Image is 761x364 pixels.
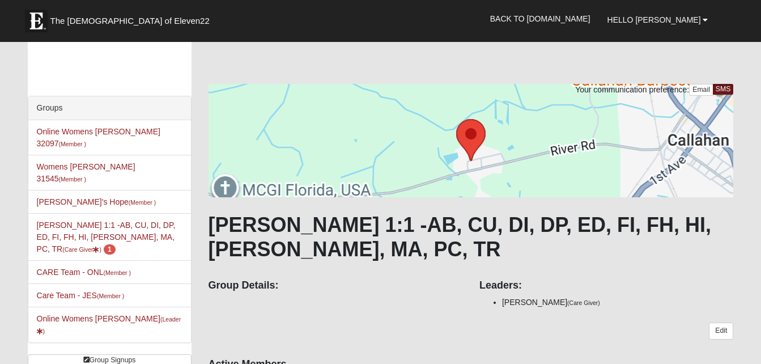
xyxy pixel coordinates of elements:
[37,197,156,206] a: [PERSON_NAME]'s Hope(Member )
[575,85,689,94] span: Your communication preference:
[709,323,733,339] a: Edit
[37,314,181,335] a: Online Womens [PERSON_NAME](Leader)
[713,84,734,95] a: SMS
[104,269,131,276] small: (Member )
[37,221,176,253] a: [PERSON_NAME] 1:1 -AB, CU, DI, DP, ED, FI, FH, HI, [PERSON_NAME], MA, PC, TR(Care Giver) 1
[599,6,717,34] a: Hello [PERSON_NAME]
[209,280,462,292] h4: Group Details:
[567,299,600,306] small: (Care Giver)
[37,127,160,148] a: Online Womens [PERSON_NAME] 32097(Member )
[97,293,124,299] small: (Member )
[209,213,734,261] h1: [PERSON_NAME] 1:1 -AB, CU, DI, DP, ED, FI, FH, HI, [PERSON_NAME], MA, PC, TR
[482,5,599,33] a: Back to [DOMAIN_NAME]
[607,15,701,24] span: Hello [PERSON_NAME]
[50,15,210,27] span: The [DEMOGRAPHIC_DATA] of Eleven22
[59,176,86,183] small: (Member )
[502,297,733,308] li: [PERSON_NAME]
[689,84,713,96] a: Email
[25,10,48,32] img: Eleven22 logo
[37,162,135,183] a: Womens [PERSON_NAME] 31545(Member )
[129,199,156,206] small: (Member )
[28,96,191,120] div: Groups
[479,280,733,292] h4: Leaders:
[59,141,86,147] small: (Member )
[37,268,131,277] a: CARE Team - ONL(Member )
[104,244,116,255] span: number of pending members
[37,291,125,300] a: Care Team - JES(Member )
[62,246,101,253] small: (Care Giver )
[19,4,246,32] a: The [DEMOGRAPHIC_DATA] of Eleven22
